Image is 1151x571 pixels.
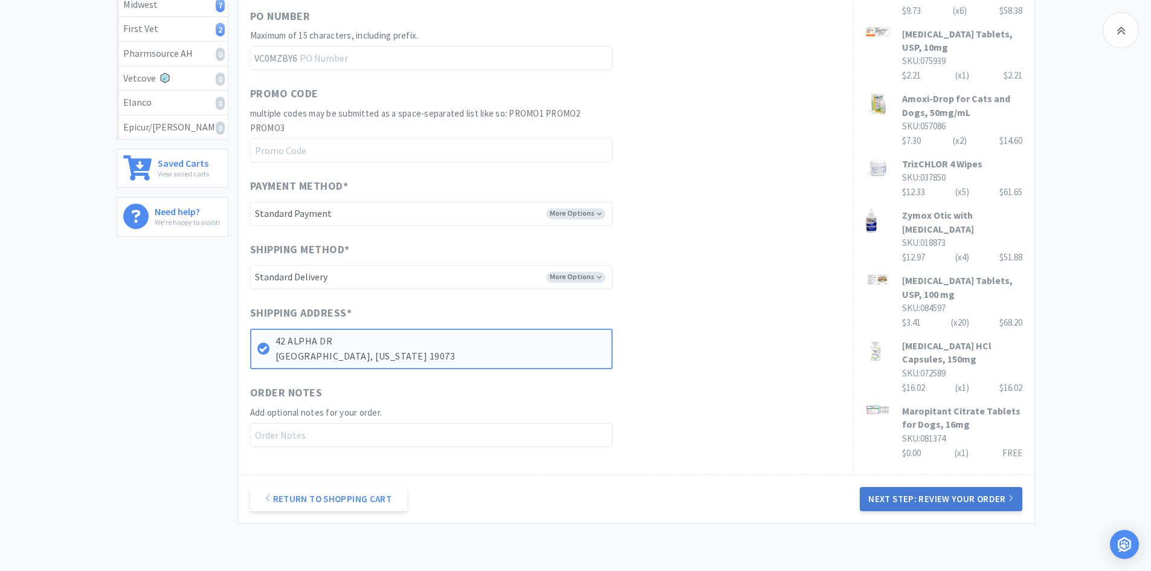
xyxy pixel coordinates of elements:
img: 74bc0d5607834175a5fd6d230464f6a0_29367.png [866,208,877,233]
h3: TrizCHLOR 4 Wipes [902,157,1022,170]
h3: [MEDICAL_DATA] Tablets, USP, 10mg [902,27,1022,54]
div: $2.21 [902,68,1022,83]
span: VC0MZBY6 [250,47,300,69]
div: (x 5 ) [955,185,969,199]
span: multiple codes may be submitted as a space-separated list like so: PROMO1 PROMO2 PROMO3 [250,108,581,134]
div: $9.73 [902,4,1022,18]
div: (x 6 ) [953,4,967,18]
a: Saved CartsView saved carts [117,149,228,188]
p: [GEOGRAPHIC_DATA], [US_STATE] 19073 [276,349,605,364]
span: Order Notes [250,384,323,402]
div: Elanco [123,95,222,111]
i: 2 [216,23,225,36]
a: Epicur/[PERSON_NAME]0 [117,115,228,140]
div: (x 4 ) [955,250,969,265]
a: Return to Shopping Cart [250,487,407,511]
span: SKU: 018873 [902,237,946,248]
div: First Vet [123,21,222,37]
h3: Amoxi-Drop for Cats and Dogs, 50mg/mL [902,92,1022,119]
img: 0756d350e73b4e3f9f959345f50b0a20_166654.png [866,92,890,116]
span: SKU: 072589 [902,367,946,379]
a: Pharmsource AH0 [117,42,228,66]
img: 374f9400afec473ea6fde8b6cdd01212_396269.png [866,339,885,363]
button: Next Step: Review Your Order [860,487,1022,511]
span: Payment Method * [250,178,349,195]
div: $58.38 [999,4,1022,18]
span: SKU: 081374 [902,433,946,444]
i: 0 [216,121,225,135]
div: $16.02 [902,381,1022,395]
a: Elanco0 [117,91,228,115]
div: FREE [1002,446,1022,460]
div: $14.60 [999,134,1022,148]
div: (x 1 ) [955,446,969,460]
img: 413dca244992499783dbd06301120d93_588353.png [866,404,890,416]
input: Order Notes [250,423,613,447]
div: $3.41 [902,315,1022,330]
div: $0.00 [902,446,1022,460]
div: $2.21 [1004,68,1022,83]
span: Promo Code [250,85,318,103]
input: PO Number [250,46,613,70]
i: 0 [216,97,225,110]
img: 8ce0e1365e934c90b502f7e39d36b4ea_33065.png [866,157,890,178]
div: Epicur/[PERSON_NAME] [123,120,222,135]
div: $68.20 [999,315,1022,330]
span: SKU: 057086 [902,120,946,132]
p: We're happy to assist! [155,216,220,228]
span: Shipping Address * [250,305,352,322]
div: Vetcove [123,71,222,86]
img: b838787d4eb64a2eb698c3ed18c1f629_494975.png [866,27,890,37]
span: SKU: 084597 [902,302,946,314]
p: 42 ALPHA DR [276,334,605,349]
span: SKU: 037850 [902,172,946,183]
div: $51.88 [999,250,1022,265]
a: First Vet2 [117,17,228,42]
div: $16.02 [999,381,1022,395]
div: (x 20 ) [951,315,969,330]
h6: Need help? [155,204,220,216]
div: (x 2 ) [953,134,967,148]
h3: [MEDICAL_DATA] Tablets, USP, 100 mg [902,274,1022,301]
h6: Saved Carts [158,155,209,168]
img: c01401b40468422ca60babbab44bf97d_785496.png [866,274,890,285]
div: $7.30 [902,134,1022,148]
div: Pharmsource AH [123,46,222,62]
div: $12.97 [902,250,1022,265]
h3: Zymox Otic with [MEDICAL_DATA] [902,208,1022,236]
span: PO Number [250,8,311,25]
p: View saved carts [158,168,209,179]
div: Open Intercom Messenger [1110,530,1139,559]
h3: [MEDICAL_DATA] HCl Capsules, 150mg [902,339,1022,366]
div: (x 1 ) [955,68,969,83]
span: Shipping Method * [250,241,350,259]
span: Add optional notes for your order. [250,407,382,418]
h3: Maropitant Citrate Tablets for Dogs, 16mg [902,404,1022,431]
span: Maximum of 15 characters, including prefix. [250,30,419,41]
div: $12.33 [902,185,1022,199]
div: (x 1 ) [955,381,969,395]
i: 0 [216,73,225,86]
i: 0 [216,48,225,61]
a: Vetcove0 [117,66,228,91]
span: SKU: 075939 [902,55,946,66]
div: $61.65 [999,185,1022,199]
input: Promo Code [250,138,613,163]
